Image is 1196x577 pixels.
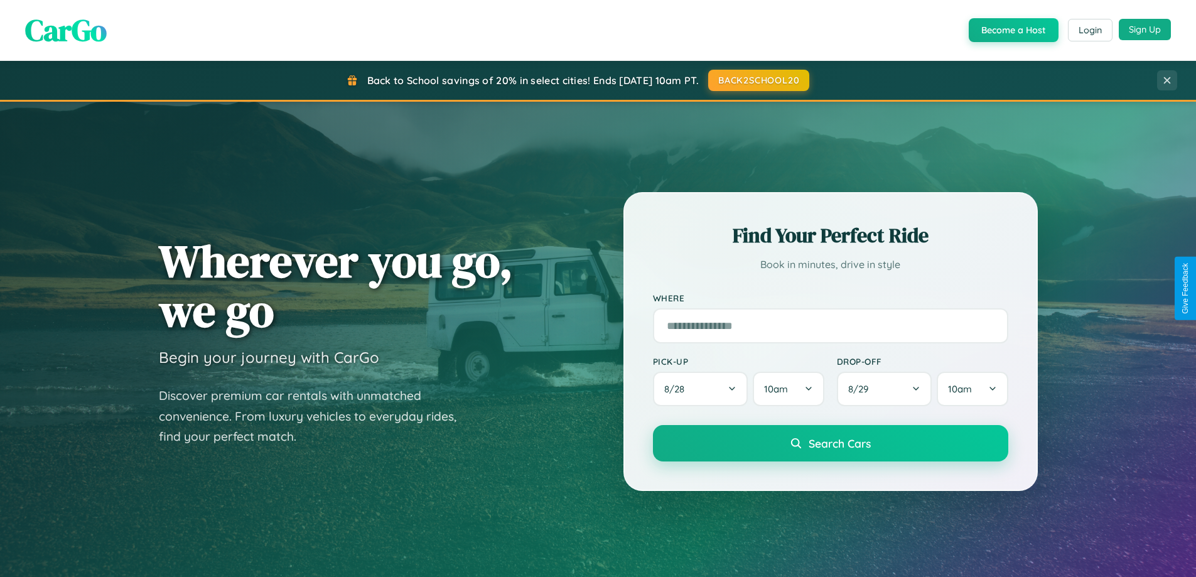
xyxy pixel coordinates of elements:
label: Pick-up [653,356,824,367]
button: 8/28 [653,372,748,406]
span: 8 / 29 [848,383,875,395]
button: Login [1068,19,1112,41]
span: 10am [764,383,788,395]
button: BACK2SCHOOL20 [708,70,809,91]
span: Back to School savings of 20% in select cities! Ends [DATE] 10am PT. [367,74,699,87]
p: Book in minutes, drive in style [653,256,1008,274]
span: 8 / 28 [664,383,691,395]
button: 10am [753,372,824,406]
label: Drop-off [837,356,1008,367]
button: Search Cars [653,425,1008,461]
button: 10am [937,372,1008,406]
span: Search Cars [809,436,871,450]
button: 8/29 [837,372,932,406]
div: Give Feedback [1181,263,1190,314]
span: 10am [948,383,972,395]
h1: Wherever you go, we go [159,236,513,335]
button: Become a Host [969,18,1059,42]
h3: Begin your journey with CarGo [159,348,379,367]
p: Discover premium car rentals with unmatched convenience. From luxury vehicles to everyday rides, ... [159,386,473,447]
label: Where [653,293,1008,303]
button: Sign Up [1119,19,1171,40]
h2: Find Your Perfect Ride [653,222,1008,249]
span: CarGo [25,9,107,51]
